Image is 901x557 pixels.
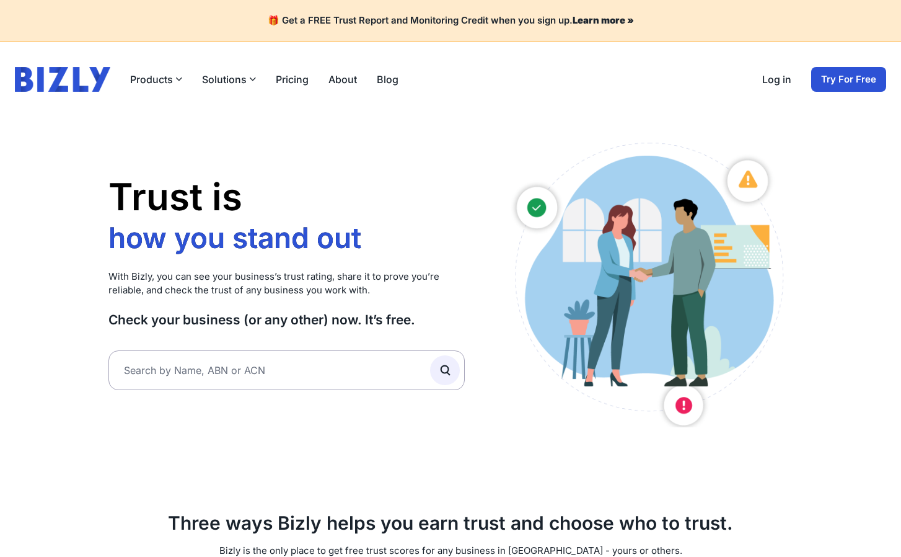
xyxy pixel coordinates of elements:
button: Solutions [202,72,256,87]
a: About [328,72,357,87]
span: Trust is [108,174,242,219]
li: how you stand out [108,220,368,256]
h4: 🎁 Get a FREE Trust Report and Monitoring Credit when you sign up. [15,15,886,27]
img: Australian small business owners illustration [502,136,793,427]
a: Learn more » [573,14,634,26]
a: Try For Free [811,67,886,92]
a: Blog [377,72,398,87]
a: Log in [762,72,791,87]
h2: Three ways Bizly helps you earn trust and choose who to trust. [108,512,793,534]
a: Pricing [276,72,309,87]
h3: Check your business (or any other) now. It’s free. [108,311,465,328]
input: Search by Name, ABN or ACN [108,350,465,390]
button: Products [130,72,182,87]
li: who you work with [108,256,368,292]
p: With Bizly, you can see your business’s trust rating, share it to prove you’re reliable, and chec... [108,270,465,298]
